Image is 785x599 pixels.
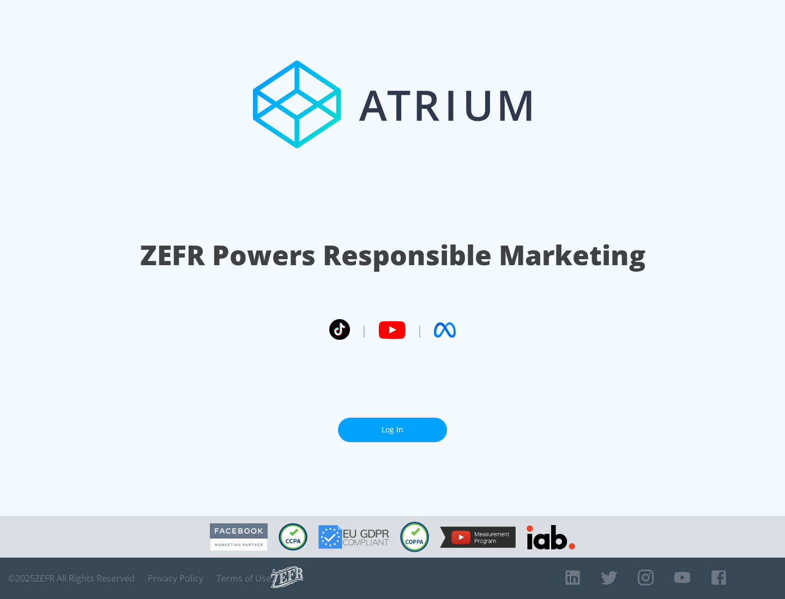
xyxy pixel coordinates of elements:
img: YouTube Measurement Program [440,527,516,548]
span: | [361,322,367,338]
img: GDPR Compliant [318,525,389,549]
h1: ZEFR Powers Responsible Marketing [140,236,645,274]
a: Terms of Use [216,573,271,584]
span: | [416,322,423,338]
a: Log In [338,418,447,442]
img: CCPA Compliant [279,523,307,551]
img: COPPA Compliant [400,522,429,552]
span: © 2025 ZEFR All Rights Reserved [8,573,135,584]
img: IAB [527,525,575,549]
a: Privacy Policy [148,573,203,584]
img: Facebook Marketing Partner [210,523,268,551]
